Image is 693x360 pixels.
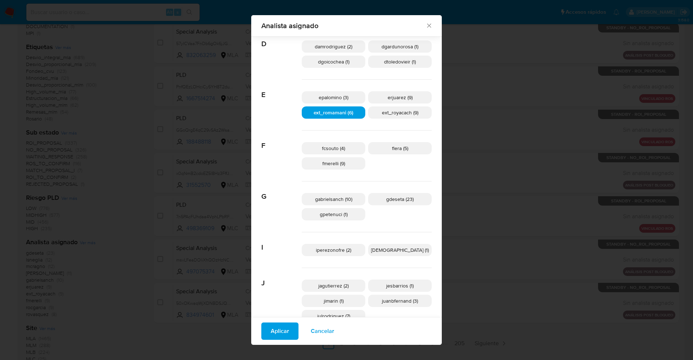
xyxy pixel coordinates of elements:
[322,145,345,152] span: fcsouto (4)
[311,323,334,339] span: Cancelar
[302,280,365,292] div: jagutierrez (2)
[302,193,365,205] div: gabrielsanch (10)
[382,109,418,116] span: ext_royacach (9)
[368,40,432,53] div: dgardunorosa (1)
[382,297,418,304] span: juanbfernand (3)
[302,56,365,68] div: dgoicochea (1)
[261,268,302,287] span: J
[271,323,289,339] span: Aplicar
[302,244,365,256] div: iperezonofre (2)
[368,106,432,119] div: ext_royacach (9)
[426,22,432,28] button: Cerrar
[319,94,348,101] span: epalomino (3)
[261,322,298,340] button: Aplicar
[261,181,302,201] span: G
[261,232,302,252] span: I
[368,56,432,68] div: dtoledovieir (1)
[317,312,350,320] span: julrodriguez (7)
[314,109,353,116] span: ext_romamani (6)
[368,142,432,154] div: flera (5)
[368,295,432,307] div: juanbfernand (3)
[302,142,365,154] div: fcsouto (4)
[302,295,365,307] div: jimarin (1)
[318,282,349,289] span: jagutierrez (2)
[386,196,414,203] span: gdeseta (23)
[302,157,365,170] div: fmerelli (9)
[302,40,365,53] div: damrodriguez (2)
[261,29,302,48] span: D
[261,80,302,99] span: E
[302,106,365,119] div: ext_romamani (6)
[384,58,416,65] span: dtoledovieir (1)
[368,91,432,104] div: erjuarez (9)
[261,131,302,150] span: F
[371,246,429,254] span: [DEMOGRAPHIC_DATA] (1)
[315,196,352,203] span: gabrielsanch (10)
[368,193,432,205] div: gdeseta (23)
[302,91,365,104] div: epalomino (3)
[392,145,408,152] span: flera (5)
[382,43,418,50] span: dgardunorosa (1)
[368,244,432,256] div: [DEMOGRAPHIC_DATA] (1)
[302,310,365,322] div: julrodriguez (7)
[322,160,345,167] span: fmerelli (9)
[302,208,365,220] div: gpetenuci (1)
[301,322,344,340] button: Cancelar
[368,280,432,292] div: jesbarrios (1)
[324,297,344,304] span: jimarin (1)
[388,94,413,101] span: erjuarez (9)
[320,211,348,218] span: gpetenuci (1)
[386,282,414,289] span: jesbarrios (1)
[318,58,349,65] span: dgoicochea (1)
[261,22,426,29] span: Analista asignado
[315,43,352,50] span: damrodriguez (2)
[316,246,351,254] span: iperezonofre (2)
